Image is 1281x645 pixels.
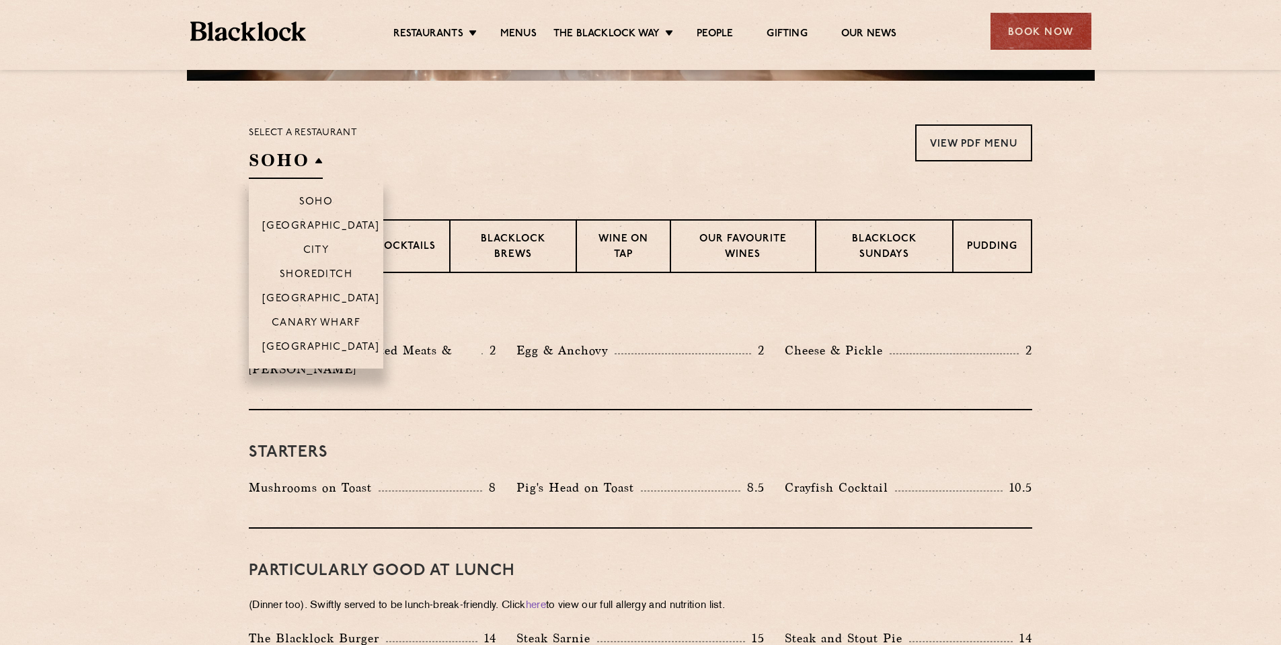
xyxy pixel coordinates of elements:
p: Select a restaurant [249,124,357,142]
p: 2 [751,342,765,359]
p: Pig's Head on Toast [516,478,641,497]
h3: Pre Chop Bites [249,307,1032,324]
p: 2 [483,342,496,359]
h3: Starters [249,444,1032,461]
p: Pudding [967,239,1017,256]
div: Book Now [991,13,1091,50]
p: [GEOGRAPHIC_DATA] [262,293,380,307]
a: Gifting [767,28,807,42]
p: Cheese & Pickle [785,341,890,360]
a: Our News [841,28,897,42]
p: 10.5 [1003,479,1032,496]
p: Our favourite wines [685,232,801,264]
a: View PDF Menu [915,124,1032,161]
p: 8 [482,479,496,496]
p: (Dinner too). Swiftly served to be lunch-break-friendly. Click to view our full allergy and nutri... [249,597,1032,615]
p: [GEOGRAPHIC_DATA] [262,342,380,355]
a: People [697,28,733,42]
p: City [303,245,329,258]
p: [GEOGRAPHIC_DATA] [262,221,380,234]
img: BL_Textured_Logo-footer-cropped.svg [190,22,307,41]
p: Shoreditch [280,269,353,282]
p: Wine on Tap [590,232,656,264]
h2: SOHO [249,149,323,179]
a: Menus [500,28,537,42]
a: here [526,601,546,611]
p: Blacklock Sundays [830,232,939,264]
p: 2 [1019,342,1032,359]
a: Restaurants [393,28,463,42]
p: Blacklock Brews [464,232,562,264]
p: Soho [299,196,334,210]
p: Mushrooms on Toast [249,478,379,497]
p: 8.5 [740,479,765,496]
p: Canary Wharf [272,317,360,331]
h3: PARTICULARLY GOOD AT LUNCH [249,562,1032,580]
p: Egg & Anchovy [516,341,615,360]
p: Cocktails [376,239,436,256]
a: The Blacklock Way [553,28,660,42]
p: Crayfish Cocktail [785,478,895,497]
